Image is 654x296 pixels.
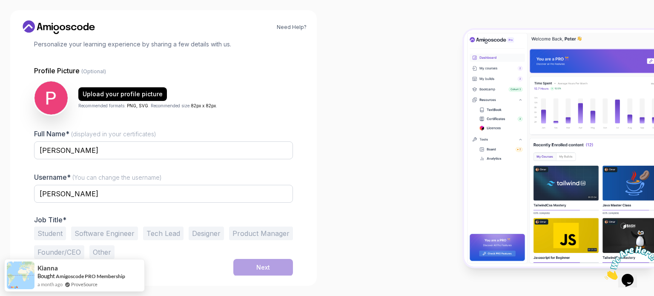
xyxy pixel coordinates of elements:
[72,174,162,181] span: (You can change the username)
[34,185,293,203] input: Enter your Username
[34,227,66,240] button: Student
[7,262,34,289] img: provesource social proof notification image
[233,259,293,276] button: Next
[277,24,307,31] a: Need Help?
[127,103,148,108] span: PNG, SVG
[3,3,56,37] img: Chat attention grabber
[34,245,84,259] button: Founder/CEO
[71,130,156,138] span: (displayed in your certificates)
[34,66,293,76] p: Profile Picture
[229,227,293,240] button: Product Manager
[20,20,97,34] a: Home link
[81,68,106,75] span: (Optional)
[71,281,98,288] a: ProveSource
[83,90,163,98] div: Upload your profile picture
[34,173,162,181] label: Username*
[34,141,293,159] input: Enter your Full Name
[78,87,167,101] button: Upload your profile picture
[71,227,138,240] button: Software Engineer
[191,103,216,108] span: 82px x 82px
[37,273,55,279] span: Bought
[34,129,156,138] label: Full Name*
[89,245,115,259] button: Other
[34,40,293,49] p: Personalize your learning experience by sharing a few details with us.
[464,30,654,267] img: Amigoscode Dashboard
[37,281,63,288] span: a month ago
[143,227,184,240] button: Tech Lead
[56,273,125,279] a: Amigoscode PRO Membership
[34,216,293,224] p: Job Title*
[601,243,654,283] iframe: chat widget
[37,264,58,272] span: Kianna
[189,227,224,240] button: Designer
[34,81,68,115] img: user profile image
[256,263,270,272] div: Next
[78,103,217,109] p: Recommended formats: . Recommended size: .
